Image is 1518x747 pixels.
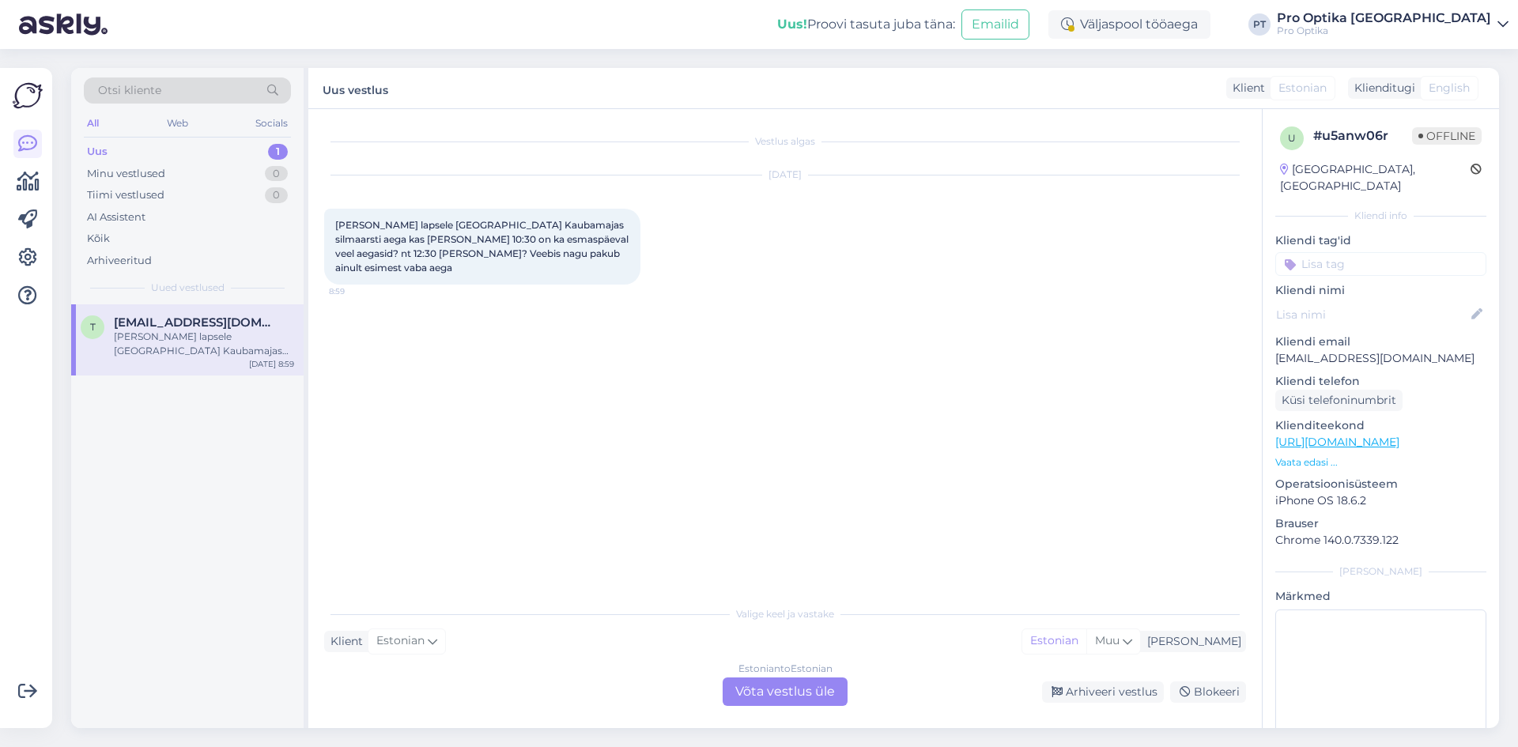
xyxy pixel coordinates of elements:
[265,166,288,182] div: 0
[114,315,278,330] span: tuiskjarmo@gmail.com
[1248,13,1271,36] div: PT
[87,253,152,269] div: Arhiveeritud
[1275,209,1486,223] div: Kliendi info
[335,219,631,274] span: [PERSON_NAME] lapsele [GEOGRAPHIC_DATA] Kaubamajas silmaarsti aega kas [PERSON_NAME] 10:30 on ka ...
[87,209,145,225] div: AI Assistent
[87,187,164,203] div: Tiimi vestlused
[1275,435,1399,449] a: [URL][DOMAIN_NAME]
[723,677,848,706] div: Võta vestlus üle
[1348,80,1415,96] div: Klienditugi
[1275,232,1486,249] p: Kliendi tag'id
[252,113,291,134] div: Socials
[1275,564,1486,579] div: [PERSON_NAME]
[1275,417,1486,434] p: Klienditeekond
[1095,633,1120,647] span: Muu
[1412,127,1482,145] span: Offline
[87,144,108,160] div: Uus
[1288,132,1296,144] span: u
[1275,390,1403,411] div: Küsi telefoninumbrit
[738,662,833,676] div: Estonian to Estonian
[1275,492,1486,509] p: iPhone OS 18.6.2
[1275,373,1486,390] p: Kliendi telefon
[1275,282,1486,299] p: Kliendi nimi
[1276,306,1468,323] input: Lisa nimi
[376,632,425,650] span: Estonian
[1141,633,1241,650] div: [PERSON_NAME]
[1278,80,1327,96] span: Estonian
[323,77,388,99] label: Uus vestlus
[1275,532,1486,549] p: Chrome 140.0.7339.122
[1275,252,1486,276] input: Lisa tag
[151,281,225,295] span: Uued vestlused
[87,166,165,182] div: Minu vestlused
[268,144,288,160] div: 1
[1275,334,1486,350] p: Kliendi email
[114,330,294,358] div: [PERSON_NAME] lapsele [GEOGRAPHIC_DATA] Kaubamajas silmaarsti aega kas [PERSON_NAME] 10:30 on ka ...
[324,607,1246,621] div: Valige keel ja vastake
[777,15,955,34] div: Proovi tasuta juba täna:
[1170,681,1246,703] div: Blokeeri
[1313,126,1412,145] div: # u5anw06r
[1226,80,1265,96] div: Klient
[98,82,161,99] span: Otsi kliente
[90,321,96,333] span: t
[249,358,294,370] div: [DATE] 8:59
[324,633,363,650] div: Klient
[265,187,288,203] div: 0
[1277,12,1509,37] a: Pro Optika [GEOGRAPHIC_DATA]Pro Optika
[1042,681,1164,703] div: Arhiveeri vestlus
[1429,80,1470,96] span: English
[1275,476,1486,492] p: Operatsioonisüsteem
[961,9,1029,40] button: Emailid
[164,113,191,134] div: Web
[1275,455,1486,470] p: Vaata edasi ...
[1275,588,1486,605] p: Märkmed
[87,231,110,247] div: Kõik
[1022,629,1086,653] div: Estonian
[324,134,1246,149] div: Vestlus algas
[1277,12,1491,25] div: Pro Optika [GEOGRAPHIC_DATA]
[324,168,1246,182] div: [DATE]
[13,81,43,111] img: Askly Logo
[1277,25,1491,37] div: Pro Optika
[777,17,807,32] b: Uus!
[1275,515,1486,532] p: Brauser
[1275,350,1486,367] p: [EMAIL_ADDRESS][DOMAIN_NAME]
[329,285,388,297] span: 8:59
[1048,10,1210,39] div: Väljaspool tööaega
[84,113,102,134] div: All
[1280,161,1471,194] div: [GEOGRAPHIC_DATA], [GEOGRAPHIC_DATA]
